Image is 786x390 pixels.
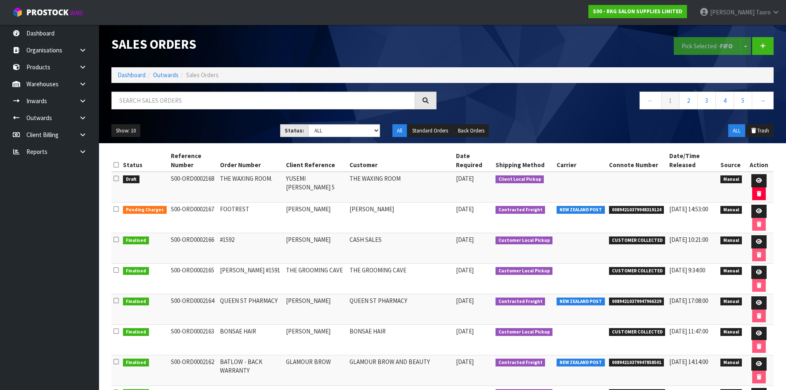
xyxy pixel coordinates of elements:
td: [PERSON_NAME] [284,233,347,264]
button: Back Orders [453,124,489,137]
button: ALL [728,124,745,137]
span: CUSTOMER COLLECTED [609,236,666,245]
th: Order Number [218,149,283,172]
span: 00894210379948319124 [609,206,664,214]
button: All [392,124,407,137]
span: Draft [123,175,139,184]
th: Shipping Method [493,149,555,172]
span: CUSTOMER COLLECTED [609,328,666,336]
img: cube-alt.png [12,7,23,17]
span: [DATE] 9:34:00 [669,266,705,274]
td: BONSAE HAIR [218,325,283,355]
a: Dashboard [118,71,146,79]
a: 1 [661,92,680,109]
span: Customer Local Pickup [496,236,553,245]
span: Finalised [123,359,149,367]
span: Pending Charges [123,206,167,214]
a: 2 [679,92,698,109]
td: GLAMOUR BROW AND BEAUTY [347,355,454,386]
span: NEW ZEALAND POST [557,359,605,367]
small: WMS [70,9,83,17]
td: FOOTREST [218,203,283,233]
span: 00894210379947966329 [609,298,664,306]
th: Carrier [555,149,607,172]
th: Status [121,149,169,172]
strong: Status: [285,127,304,134]
th: Reference Number [169,149,218,172]
span: Manual [720,298,742,306]
span: Manual [720,175,742,184]
a: → [752,92,774,109]
td: S00-ORD0002166 [169,233,218,264]
span: Taoro [756,8,771,16]
span: [DATE] [456,236,474,243]
th: Date/Time Released [667,149,718,172]
span: [DATE] 14:53:00 [669,205,708,213]
span: [DATE] 11:47:00 [669,327,708,335]
td: [PERSON_NAME] [284,325,347,355]
span: Contracted Freight [496,206,545,214]
span: Manual [720,206,742,214]
span: Manual [720,267,742,275]
td: S00-ORD0002164 [169,294,218,325]
th: Client Reference [284,149,347,172]
th: Source [718,149,744,172]
span: Manual [720,236,742,245]
span: Customer Local Pickup [496,267,553,275]
td: THE GROOMING CAVE [347,264,454,294]
td: S00-ORD0002162 [169,355,218,386]
span: Manual [720,359,742,367]
a: Outwards [153,71,179,79]
span: NEW ZEALAND POST [557,206,605,214]
a: S00 - RKG SALON SUPPLIES LIMITED [588,5,687,18]
th: Customer [347,149,454,172]
td: [PERSON_NAME] [284,294,347,325]
span: NEW ZEALAND POST [557,298,605,306]
span: Client Local Pickup [496,175,544,184]
input: Search sales orders [111,92,415,109]
span: [DATE] [456,327,474,335]
a: 4 [715,92,734,109]
span: ProStock [26,7,68,18]
td: S00-ORD0002165 [169,264,218,294]
td: #1592 [218,233,283,264]
td: THE WAXING ROOM. [218,172,283,203]
span: [DATE] 10:21:00 [669,236,708,243]
span: [DATE] [456,266,474,274]
span: [PERSON_NAME] [710,8,755,16]
td: [PERSON_NAME] [347,203,454,233]
strong: FIFO [720,42,733,50]
button: Trash [746,124,774,137]
h1: Sales Orders [111,37,437,51]
button: Pick Selected -FIFO [674,37,741,55]
span: Finalised [123,267,149,275]
button: Show: 10 [111,124,140,137]
td: S00-ORD0002168 [169,172,218,203]
td: QUEEN ST PHARMACY [218,294,283,325]
span: CUSTOMER COLLECTED [609,267,666,275]
th: Connote Number [607,149,668,172]
span: [DATE] [456,205,474,213]
button: Standard Orders [408,124,453,137]
th: Date Required [454,149,493,172]
td: THE WAXING ROOM [347,172,454,203]
span: [DATE] [456,297,474,305]
td: YUSEMI [PERSON_NAME] 5 [284,172,347,203]
td: CASH SALES [347,233,454,264]
strong: S00 - RKG SALON SUPPLIES LIMITED [593,8,682,15]
td: GLAMOUR BROW [284,355,347,386]
span: Contracted Freight [496,298,545,306]
span: Customer Local Pickup [496,328,553,336]
span: [DATE] 17:08:00 [669,297,708,305]
td: QUEEN ST PHARMACY [347,294,454,325]
span: [DATE] [456,175,474,182]
a: 5 [734,92,752,109]
th: Action [744,149,774,172]
td: THE GROOMING CAVE [284,264,347,294]
td: BATLOW - BACK WARRANTY [218,355,283,386]
a: ← [640,92,661,109]
span: [DATE] [456,358,474,366]
span: Finalised [123,328,149,336]
td: [PERSON_NAME] #1591 [218,264,283,294]
span: Sales Orders [186,71,219,79]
